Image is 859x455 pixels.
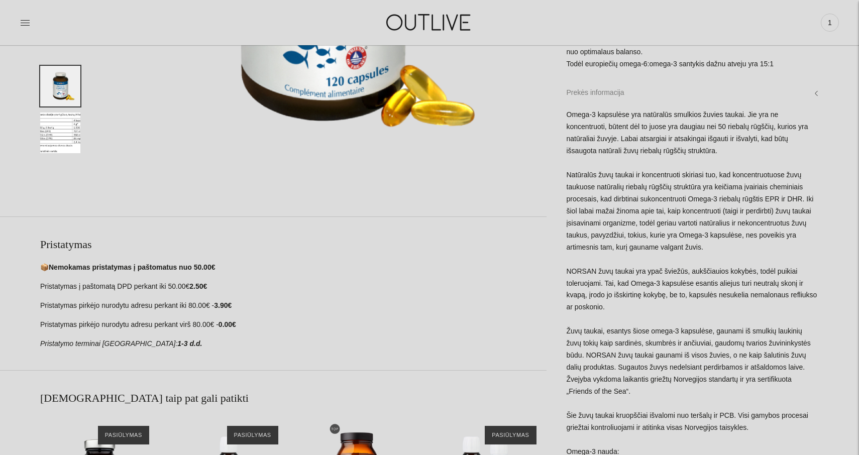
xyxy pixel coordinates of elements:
button: Translation missing: en.general.accessibility.image_thumbail [40,66,80,106]
h2: Pristatymas [40,237,547,252]
p: Pristatymas į paštomatą DPD perkant iki 50.00€ [40,281,547,293]
a: 1 [821,12,839,34]
strong: 2.50€ [189,282,207,290]
strong: 0.00€ [219,320,236,328]
p: Pristatymas pirkėjo nurodytu adresu perkant iki 80.00€ - [40,300,547,312]
a: Prekės informacija [567,77,819,109]
p: 📦 [40,262,547,274]
strong: 3.90€ [214,301,232,309]
strong: Nemokamas pristatymas į paštomatus nuo 50.00€ [49,263,215,271]
button: Translation missing: en.general.accessibility.image_thumbail [40,112,80,153]
img: OUTLIVE [367,5,492,40]
strong: 1-3 d.d. [177,339,202,348]
p: Pristatymas pirkėjo nurodytu adresu perkant virš 80.00€ - [40,319,547,331]
span: 1 [823,16,837,30]
em: Pristatymo terminai [GEOGRAPHIC_DATA]: [40,339,177,348]
h2: [DEMOGRAPHIC_DATA] taip pat gali patikti [40,391,547,406]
